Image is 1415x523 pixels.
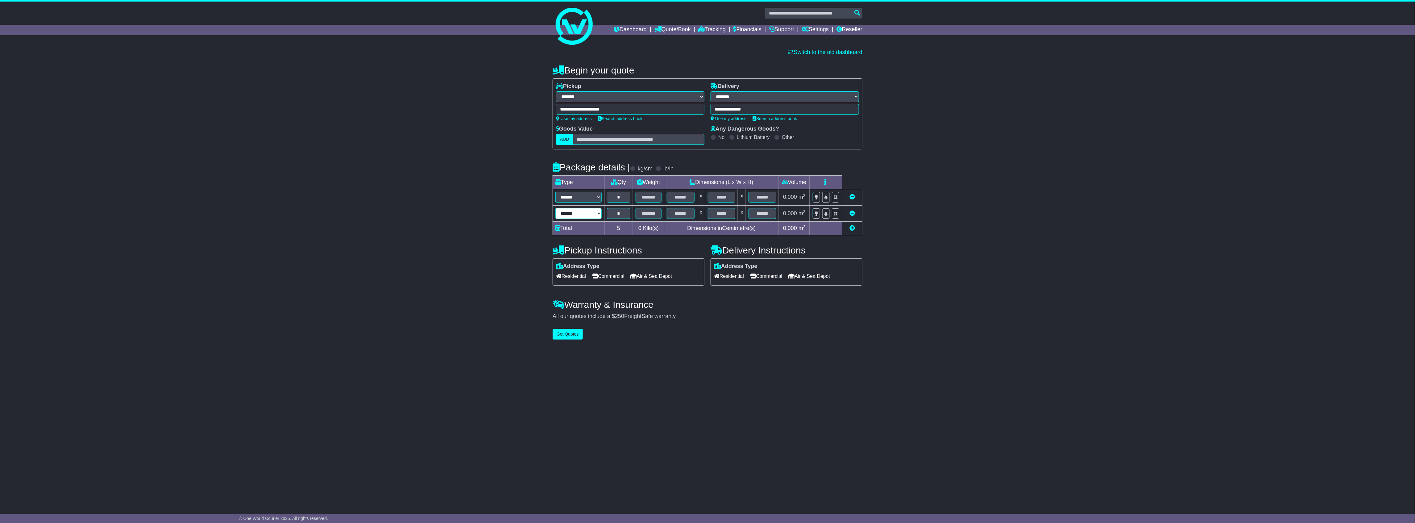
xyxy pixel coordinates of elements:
h4: Pickup Instructions [553,245,704,255]
a: Settings [802,25,829,35]
span: Air & Sea Depot [789,271,830,281]
a: Dashboard [614,25,647,35]
span: Air & Sea Depot [631,271,672,281]
label: No [718,134,724,140]
h4: Package details | [553,162,630,172]
label: Lithium Battery [737,134,770,140]
sup: 3 [803,193,806,198]
a: Tracking [699,25,726,35]
span: m [799,225,806,231]
td: Total [553,222,604,235]
div: All our quotes include a $ FreightSafe warranty. [553,313,862,320]
span: Residential [556,271,586,281]
span: Commercial [592,271,624,281]
td: Weight [633,176,664,189]
a: Use my address [711,116,746,121]
span: 0.000 [783,225,797,231]
h4: Delivery Instructions [711,245,862,255]
td: Type [553,176,604,189]
a: Remove this item [849,210,855,216]
a: Support [769,25,794,35]
span: 250 [615,313,624,319]
a: Remove this item [849,194,855,200]
td: x [738,189,746,206]
span: Commercial [750,271,782,281]
a: Search address book [598,116,642,121]
label: lb/in [663,165,674,172]
td: Qty [604,176,633,189]
label: Any Dangerous Goods? [711,126,779,132]
a: Use my address [556,116,592,121]
span: 0 [638,225,641,231]
label: Other [782,134,794,140]
td: Kilo(s) [633,222,664,235]
td: Volume [779,176,810,189]
td: x [738,205,746,222]
h4: Begin your quote [553,65,862,75]
td: x [697,205,705,222]
sup: 3 [803,209,806,214]
span: Residential [714,271,744,281]
sup: 3 [803,224,806,229]
label: Delivery [711,83,739,90]
label: Goods Value [556,126,593,132]
td: Dimensions (L x W x H) [664,176,779,189]
td: Dimensions in Centimetre(s) [664,222,779,235]
a: Quote/Book [654,25,691,35]
a: Financials [733,25,761,35]
label: kg/cm [638,165,653,172]
a: Reseller [836,25,862,35]
td: 5 [604,222,633,235]
span: © One World Courier 2025. All rights reserved. [239,516,328,521]
label: AUD [556,134,573,145]
span: 0.000 [783,210,797,216]
h4: Warranty & Insurance [553,299,862,310]
a: Search address book [753,116,797,121]
label: Pickup [556,83,581,90]
label: Address Type [556,263,600,270]
span: m [799,194,806,200]
label: Address Type [714,263,757,270]
td: x [697,189,705,206]
a: Add new item [849,225,855,231]
a: Switch to the old dashboard [788,49,862,55]
button: Get Quotes [553,329,583,340]
span: m [799,210,806,216]
span: 0.000 [783,194,797,200]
